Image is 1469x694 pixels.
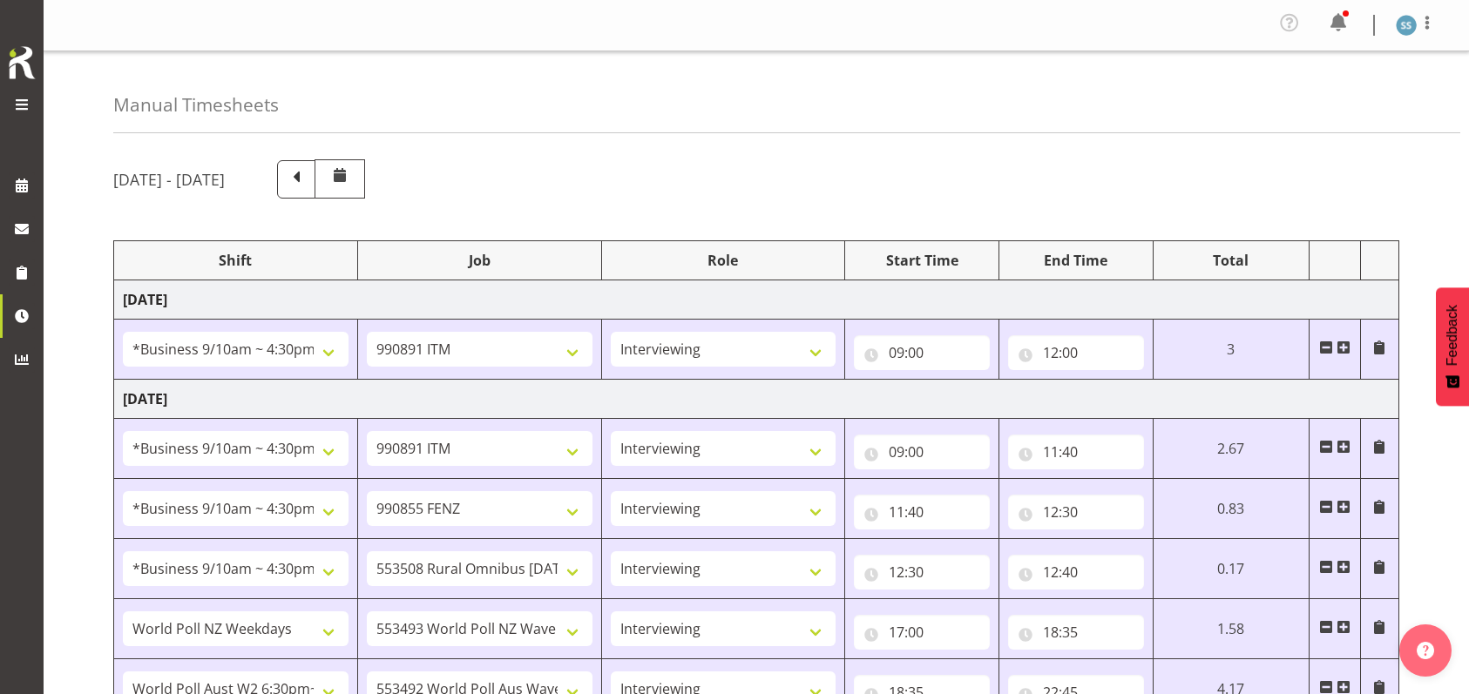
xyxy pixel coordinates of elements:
[854,335,990,370] input: Click to select...
[1417,642,1434,659] img: help-xxl-2.png
[1153,419,1309,479] td: 2.67
[113,95,279,115] h4: Manual Timesheets
[854,495,990,529] input: Click to select...
[854,555,990,590] input: Click to select...
[1008,435,1144,469] input: Click to select...
[1008,250,1144,271] div: End Time
[114,380,1399,419] td: [DATE]
[113,170,225,189] h5: [DATE] - [DATE]
[854,435,990,469] input: Click to select...
[1008,555,1144,590] input: Click to select...
[1153,599,1309,659] td: 1.58
[611,250,836,271] div: Role
[854,615,990,650] input: Click to select...
[1008,335,1144,370] input: Click to select...
[1396,15,1417,36] img: shane-shaw-williams1936.jpg
[1445,305,1460,366] span: Feedback
[4,44,39,82] img: Rosterit icon logo
[367,250,592,271] div: Job
[1153,479,1309,539] td: 0.83
[1008,615,1144,650] input: Click to select...
[1436,287,1469,406] button: Feedback - Show survey
[1153,320,1309,380] td: 3
[123,250,349,271] div: Shift
[1008,495,1144,529] input: Click to select...
[1162,250,1300,271] div: Total
[854,250,990,271] div: Start Time
[114,280,1399,320] td: [DATE]
[1153,539,1309,599] td: 0.17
